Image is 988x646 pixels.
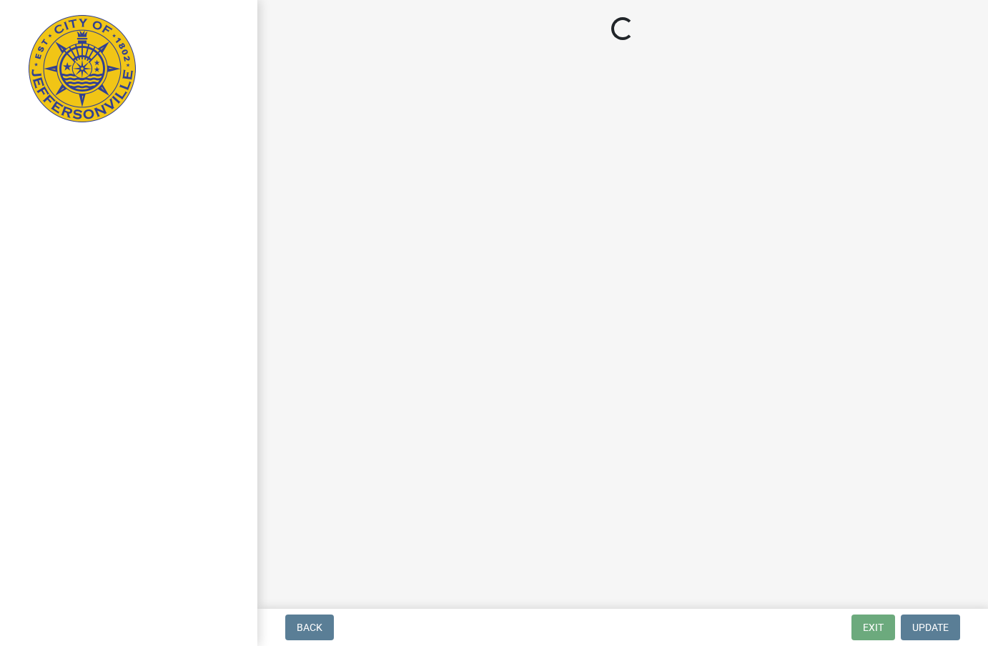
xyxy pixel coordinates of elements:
span: Back [297,622,322,633]
button: Back [285,615,334,640]
button: Exit [851,615,895,640]
span: Update [912,622,949,633]
img: City of Jeffersonville, Indiana [29,15,136,122]
button: Update [901,615,960,640]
